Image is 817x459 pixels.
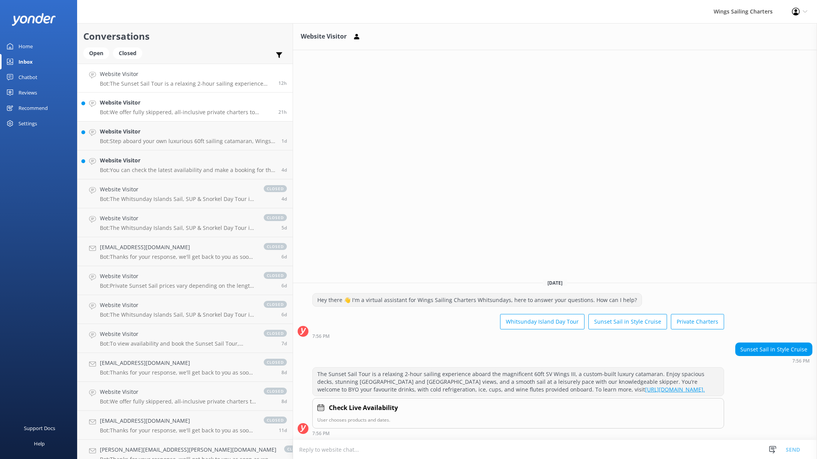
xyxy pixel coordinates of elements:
[100,185,256,194] h4: Website Visitor
[279,427,287,434] span: Sep 25 2025 09:24pm (UTC +10:00) Australia/Lindeman
[77,93,293,121] a: Website VisitorBot:We offer fully skippered, all-inclusive private charters to explore the Whitsu...
[100,311,256,318] p: Bot: The Whitsunday Islands Sail, SUP & Snorkel Day Tour is a 6-hour adventure on a luxurious 60f...
[100,138,276,145] p: Bot: Step aboard your own luxurious 60ft sailing catamaran, Wings III, for an unforgettable two-h...
[100,445,276,454] h4: [PERSON_NAME][EMAIL_ADDRESS][PERSON_NAME][DOMAIN_NAME]
[100,282,256,289] p: Bot: Private Sunset Sail prices vary depending on the length of the charter and the number of gue...
[100,427,256,434] p: Bot: Thanks for your response, we'll get back to you as soon as we can during opening hours.
[281,398,287,405] span: Sep 28 2025 07:38pm (UTC +10:00) Australia/Lindeman
[19,116,37,131] div: Settings
[100,340,256,347] p: Bot: To view availability and book the Sunset Sail Tour, please visit [URL][DOMAIN_NAME].
[77,353,293,382] a: [EMAIL_ADDRESS][DOMAIN_NAME]Bot:Thanks for your response, we'll get back to you as soon as we can...
[500,314,585,329] button: Whitsunday Island Day Tour
[77,121,293,150] a: Website VisitorBot:Step aboard your own luxurious 60ft sailing catamaran, Wings III, for an unfor...
[34,436,45,451] div: Help
[83,29,287,44] h2: Conversations
[281,340,287,347] span: Sep 29 2025 04:21pm (UTC +10:00) Australia/Lindeman
[100,330,256,338] h4: Website Visitor
[671,314,724,329] button: Private Charters
[100,272,256,280] h4: Website Visitor
[792,359,810,363] strong: 7:56 PM
[100,98,273,107] h4: Website Visitor
[312,430,724,436] div: Oct 06 2025 07:56pm (UTC +10:00) Australia/Lindeman
[278,80,287,86] span: Oct 06 2025 07:56pm (UTC +10:00) Australia/Lindeman
[83,49,113,57] a: Open
[100,359,256,367] h4: [EMAIL_ADDRESS][DOMAIN_NAME]
[317,416,719,424] p: User chooses products and dates.
[278,109,287,115] span: Oct 06 2025 11:00am (UTC +10:00) Australia/Lindeman
[77,64,293,93] a: Website VisitorBot:The Sunset Sail Tour is a relaxing 2-hour sailing experience aboard the magnif...
[77,179,293,208] a: Website VisitorBot:The Whitsunday Islands Sail, SUP & Snorkel Day Tour is a 6-hour adventure aboa...
[100,167,276,174] p: Bot: You can check the latest availability and make a booking for the Sunset Sail Tour at [URL][D...
[264,272,287,279] span: closed
[543,280,567,286] span: [DATE]
[264,243,287,250] span: closed
[77,324,293,353] a: Website VisitorBot:To view availability and book the Sunset Sail Tour, please visit [URL][DOMAIN_...
[19,85,37,100] div: Reviews
[264,214,287,221] span: closed
[735,358,812,363] div: Oct 06 2025 07:56pm (UTC +10:00) Australia/Lindeman
[113,49,146,57] a: Closed
[588,314,667,329] button: Sunset Sail in Style Cruise
[77,295,293,324] a: Website VisitorBot:The Whitsunday Islands Sail, SUP & Snorkel Day Tour is a 6-hour adventure on a...
[100,156,276,165] h4: Website Visitor
[113,47,142,59] div: Closed
[100,196,256,202] p: Bot: The Whitsunday Islands Sail, SUP & Snorkel Day Tour is a 6-hour adventure aboard the luxurio...
[100,224,256,231] p: Bot: The Whitsunday Islands Sail, SUP & Snorkel Day Tour is a 6-hour adventure on a 60ft catamara...
[77,411,293,440] a: [EMAIL_ADDRESS][DOMAIN_NAME]Bot:Thanks for your response, we'll get back to you as soon as we can...
[312,333,724,339] div: Oct 06 2025 07:56pm (UTC +10:00) Australia/Lindeman
[264,185,287,192] span: closed
[100,369,256,376] p: Bot: Thanks for your response, we'll get back to you as soon as we can during opening hours.
[264,417,287,424] span: closed
[77,237,293,266] a: [EMAIL_ADDRESS][DOMAIN_NAME]Bot:Thanks for your response, we'll get back to you as soon as we can...
[736,343,812,356] div: Sunset Sail in Style Cruise
[100,109,273,116] p: Bot: We offer fully skippered, all-inclusive private charters to explore the Whitsundays your way...
[264,330,287,337] span: closed
[83,47,109,59] div: Open
[281,138,287,144] span: Oct 05 2025 11:07am (UTC +10:00) Australia/Lindeman
[281,167,287,173] span: Oct 02 2025 03:40pm (UTC +10:00) Australia/Lindeman
[19,54,33,69] div: Inbox
[100,417,256,425] h4: [EMAIL_ADDRESS][DOMAIN_NAME]
[313,294,642,307] div: Hey there 👋 I'm a virtual assistant for Wings Sailing Charters Whitsundays, here to answer your q...
[77,150,293,179] a: Website VisitorBot:You can check the latest availability and make a booking for the Sunset Sail T...
[100,253,256,260] p: Bot: Thanks for your response, we'll get back to you as soon as we can during opening hours.
[100,80,273,87] p: Bot: The Sunset Sail Tour is a relaxing 2-hour sailing experience aboard the magnificent 60ft SV ...
[100,70,273,78] h4: Website Visitor
[100,243,256,251] h4: [EMAIL_ADDRESS][DOMAIN_NAME]
[281,253,287,260] span: Oct 01 2025 04:01am (UTC +10:00) Australia/Lindeman
[19,39,33,54] div: Home
[100,398,256,405] p: Bot: We offer fully skippered, all-inclusive private charters to explore the Whitsundays your way...
[313,368,724,396] div: The Sunset Sail Tour is a relaxing 2-hour sailing experience aboard the magnificent 60ft SV Wings...
[264,388,287,395] span: closed
[281,311,287,318] span: Sep 30 2025 06:11pm (UTC +10:00) Australia/Lindeman
[12,13,56,26] img: yonder-white-logo.png
[281,369,287,376] span: Sep 29 2025 03:03am (UTC +10:00) Australia/Lindeman
[77,382,293,411] a: Website VisitorBot:We offer fully skippered, all-inclusive private charters to explore the Whitsu...
[281,282,287,289] span: Sep 30 2025 07:37pm (UTC +10:00) Australia/Lindeman
[100,388,256,396] h4: Website Visitor
[312,431,330,436] strong: 7:56 PM
[100,127,276,136] h4: Website Visitor
[100,214,256,223] h4: Website Visitor
[329,403,398,413] h4: Check Live Availability
[24,420,55,436] div: Support Docs
[281,196,287,202] span: Oct 02 2025 08:57am (UTC +10:00) Australia/Lindeman
[77,208,293,237] a: Website VisitorBot:The Whitsunday Islands Sail, SUP & Snorkel Day Tour is a 6-hour adventure on a...
[281,224,287,231] span: Oct 01 2025 06:03pm (UTC +10:00) Australia/Lindeman
[312,334,330,339] strong: 7:56 PM
[301,32,347,42] h3: Website Visitor
[19,100,48,116] div: Recommend
[264,301,287,308] span: closed
[77,266,293,295] a: Website VisitorBot:Private Sunset Sail prices vary depending on the length of the charter and the...
[100,301,256,309] h4: Website Visitor
[19,69,37,85] div: Chatbot
[645,386,705,393] a: [URL][DOMAIN_NAME].
[264,359,287,366] span: closed
[284,445,307,452] span: closed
